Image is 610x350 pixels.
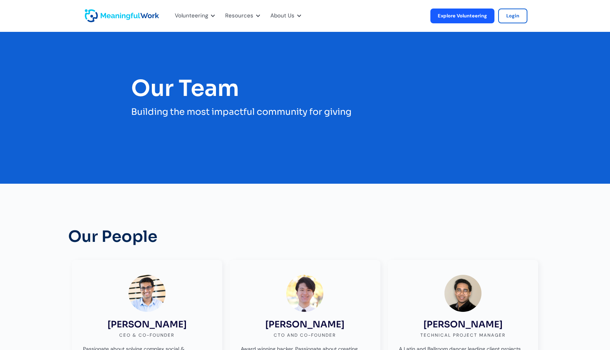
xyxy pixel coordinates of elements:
[175,11,208,21] div: Volunteering
[131,76,479,101] h1: Our Team
[131,104,479,120] div: Building the most impactful community for giving
[225,11,253,21] div: Resources
[423,319,503,330] h3: [PERSON_NAME]
[221,4,262,28] div: Resources
[119,331,174,339] div: CEO & Co-founder
[430,9,494,23] a: Explore Volunteering
[68,217,157,256] h2: Our People
[85,9,103,22] a: home
[274,331,336,339] div: CTO and Co-Founder
[270,11,294,21] div: About Us
[420,331,506,339] div: Technical Project Manager
[498,9,527,23] a: Login
[107,319,187,330] h3: [PERSON_NAME]
[265,319,344,330] h3: [PERSON_NAME]
[170,4,217,28] div: Volunteering
[266,4,303,28] div: About Us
